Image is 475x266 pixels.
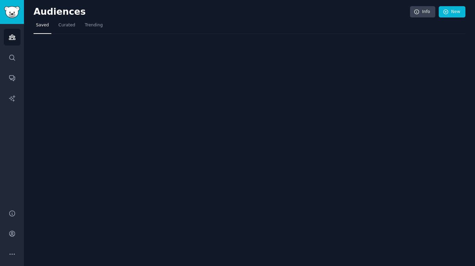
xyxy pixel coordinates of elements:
a: Info [410,6,435,18]
a: New [439,6,465,18]
span: Curated [59,22,75,28]
a: Saved [34,20,51,34]
img: GummySearch logo [4,6,20,18]
a: Trending [82,20,105,34]
span: Saved [36,22,49,28]
span: Trending [85,22,103,28]
a: Curated [56,20,78,34]
h2: Audiences [34,7,410,17]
